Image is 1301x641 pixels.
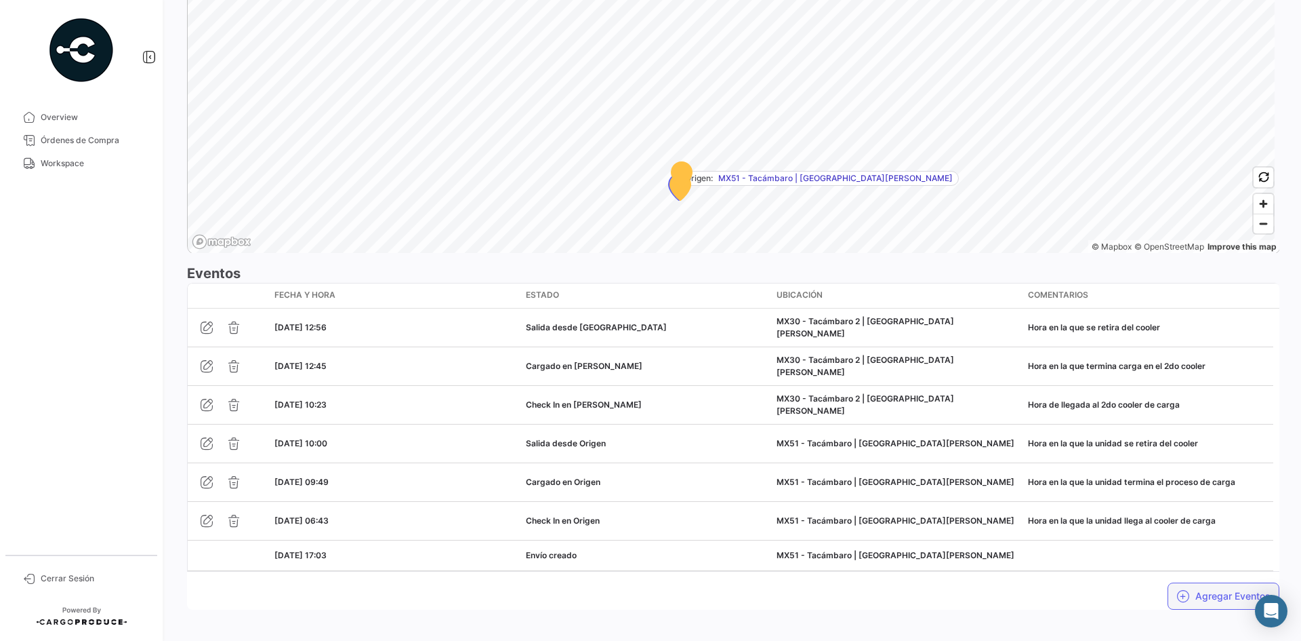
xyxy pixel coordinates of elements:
[192,234,251,250] a: Mapbox logo
[1028,399,1268,411] div: Hora de llegada al 2do cooler de carga
[669,174,691,201] div: Map marker
[777,438,1017,450] div: MX51 - Tacámbaro | [GEOGRAPHIC_DATA][PERSON_NAME]
[274,550,327,560] span: [DATE] 17:03
[1254,214,1273,233] button: Zoom out
[1092,241,1132,252] a: Mapbox
[1028,289,1088,301] span: Comentarios
[274,438,327,448] span: [DATE] 10:00
[274,516,329,526] span: [DATE] 06:43
[526,438,766,450] div: Salida desde Origen
[526,289,559,301] span: Estado
[777,515,1017,527] div: MX51 - Tacámbaro | [GEOGRAPHIC_DATA][PERSON_NAME]
[1023,284,1274,308] datatable-header-cell: Comentarios
[41,572,146,585] span: Cerrar Sesión
[11,152,152,175] a: Workspace
[274,322,327,332] span: [DATE] 12:56
[777,354,1017,378] div: MX30 - Tacámbaro 2 | [GEOGRAPHIC_DATA][PERSON_NAME]
[777,289,823,301] span: Ubicación
[520,284,772,308] datatable-header-cell: Estado
[187,264,1279,283] h3: Eventos
[526,322,766,334] div: Salida desde [GEOGRAPHIC_DATA]
[777,393,1017,417] div: MX30 - Tacámbaro 2 | [GEOGRAPHIC_DATA][PERSON_NAME]
[668,174,690,201] div: Map marker
[274,477,329,487] span: [DATE] 09:49
[41,157,146,170] span: Workspace
[526,399,766,411] div: Check In en [PERSON_NAME]
[1255,595,1287,627] div: Abrir Intercom Messenger
[11,129,152,152] a: Órdenes de Compra
[685,172,713,184] span: Origen:
[771,284,1023,308] datatable-header-cell: Ubicación
[11,106,152,129] a: Overview
[718,172,953,184] span: MX51 - Tacámbaro | [GEOGRAPHIC_DATA][PERSON_NAME]
[526,476,766,488] div: Cargado en Origen
[1028,476,1268,488] div: Hora en la que la unidad termina el proceso de carga
[41,111,146,123] span: Overview
[274,361,327,371] span: [DATE] 12:45
[1134,241,1204,252] a: OpenStreetMap
[1028,322,1268,334] div: Hora en la que se retira del cooler
[526,549,766,562] div: Envío creado
[777,549,1017,562] div: MX51 - Tacámbaro | [GEOGRAPHIC_DATA][PERSON_NAME]
[1028,438,1268,450] div: Hora en la que la unidad se retira del cooler
[777,315,1017,340] div: MX30 - Tacámbaro 2 | [GEOGRAPHIC_DATA][PERSON_NAME]
[1207,241,1277,252] a: Map feedback
[269,284,520,308] datatable-header-cell: Fecha y Hora
[526,360,766,372] div: Cargado en [PERSON_NAME]
[1254,194,1273,214] button: Zoom in
[671,161,693,189] div: Map marker
[47,16,115,84] img: powered-by.png
[526,515,766,527] div: Check In en Origen
[274,289,335,301] span: Fecha y Hora
[41,134,146,147] span: Órdenes de Compra
[1168,583,1279,610] button: Agregar Eventos
[777,476,1017,488] div: MX51 - Tacámbaro | [GEOGRAPHIC_DATA][PERSON_NAME]
[1028,515,1268,527] div: Hora en la que la unidad llega al cooler de carga
[1028,360,1268,372] div: Hora en la que termina carga en el 2do cooler
[274,400,327,410] span: [DATE] 10:23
